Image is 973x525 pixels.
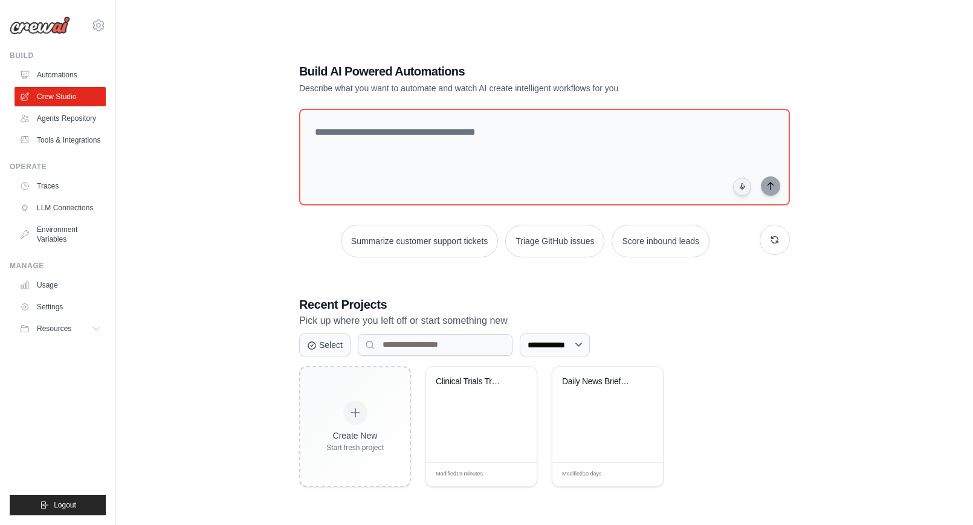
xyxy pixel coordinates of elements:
button: Triage GitHub issues [505,225,604,257]
a: Environment Variables [15,220,106,249]
h1: Build AI Powered Automations [299,63,705,80]
a: Usage [15,275,106,295]
span: Logout [54,500,76,510]
span: Modified 10 days [562,470,602,478]
div: Start fresh project [326,443,384,453]
button: Select [299,333,351,356]
span: Edit [635,470,645,479]
span: Resources [37,324,71,333]
div: Daily News Briefing with Email Automation [562,376,635,387]
a: Tools & Integrations [15,130,106,150]
div: Build [10,51,106,60]
p: Pick up where you left off or start something new [299,313,790,329]
div: Create New [326,430,384,442]
button: Resources [15,319,106,338]
img: Logo [10,16,70,34]
button: Get new suggestions [760,225,790,255]
span: Modified 19 minutes [436,470,483,478]
a: Traces [15,176,106,196]
span: Edit [508,470,519,479]
button: Summarize customer support tickets [341,225,498,257]
div: Manage [10,261,106,271]
a: Crew Studio [15,87,106,106]
div: Clinical Trials Tracker [436,376,509,387]
div: Operate [10,162,106,172]
a: Settings [15,297,106,317]
p: Describe what you want to automate and watch AI create intelligent workflows for you [299,82,705,94]
button: Score inbound leads [612,225,710,257]
a: Automations [15,65,106,85]
a: LLM Connections [15,198,106,217]
h3: Recent Projects [299,296,790,313]
button: Click to speak your automation idea [733,178,751,196]
button: Logout [10,495,106,515]
a: Agents Repository [15,109,106,128]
